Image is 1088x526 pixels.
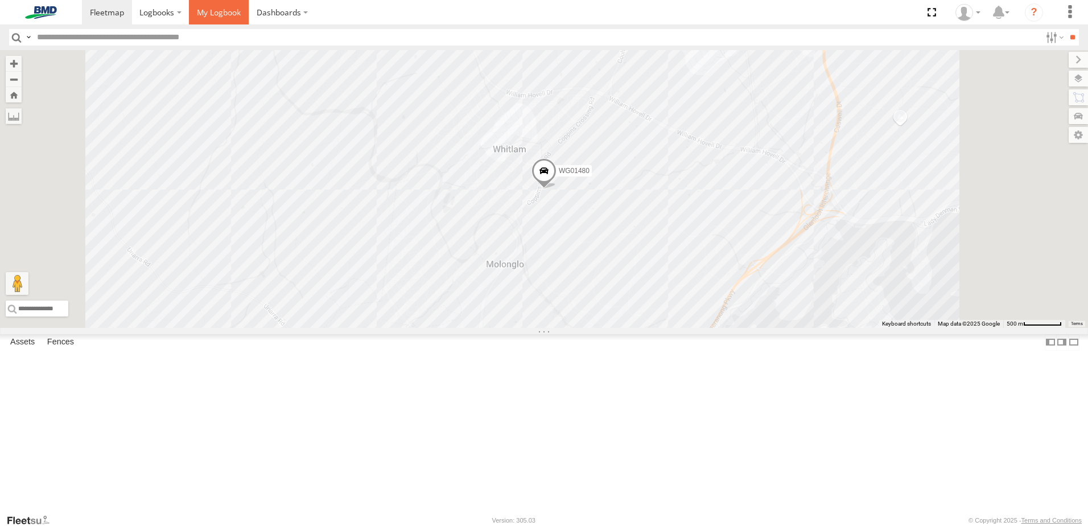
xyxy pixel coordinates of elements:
[1068,334,1079,351] label: Hide Summary Table
[6,108,22,124] label: Measure
[1041,29,1066,46] label: Search Filter Options
[1003,320,1065,328] button: Map scale: 500 m per 64 pixels
[42,334,80,350] label: Fences
[5,334,40,350] label: Assets
[1071,322,1083,326] a: Terms
[882,320,931,328] button: Keyboard shortcuts
[6,87,22,102] button: Zoom Home
[969,517,1082,524] div: © Copyright 2025 -
[6,56,22,71] button: Zoom in
[1021,517,1082,524] a: Terms and Conditions
[1056,334,1068,351] label: Dock Summary Table to the Right
[1025,3,1043,22] i: ?
[1007,320,1023,327] span: 500 m
[6,272,28,295] button: Drag Pegman onto the map to open Street View
[11,6,71,19] img: bmd-logo.svg
[559,167,590,175] span: WG01480
[938,320,1000,327] span: Map data ©2025 Google
[6,71,22,87] button: Zoom out
[24,29,33,46] label: Search Query
[951,4,984,21] div: Matthew Gaiter
[1045,334,1056,351] label: Dock Summary Table to the Left
[1069,127,1088,143] label: Map Settings
[6,515,59,526] a: Visit our Website
[492,517,535,524] div: Version: 305.03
